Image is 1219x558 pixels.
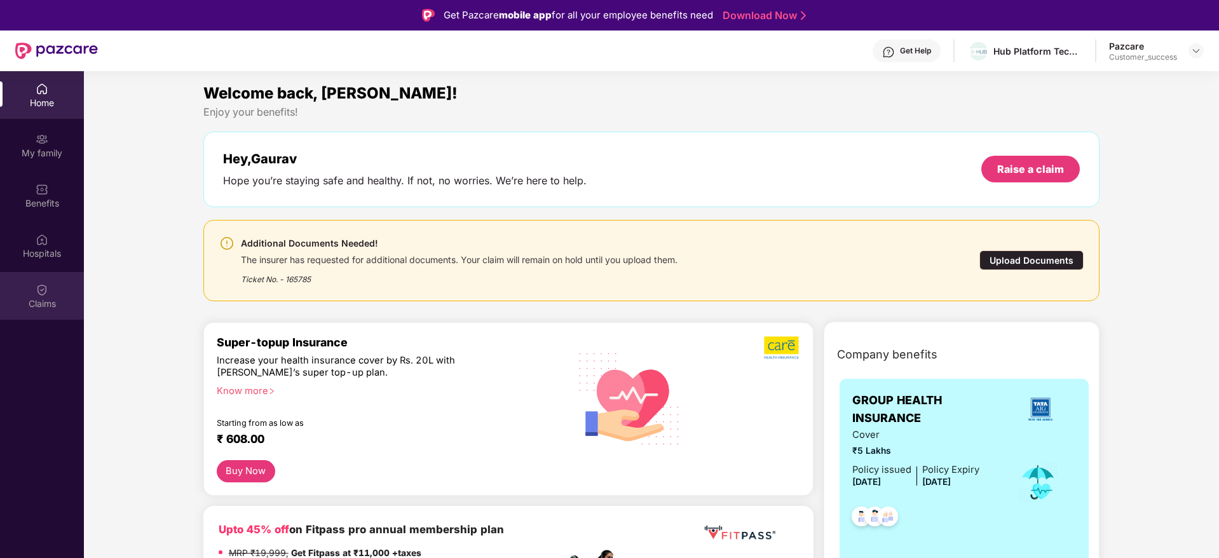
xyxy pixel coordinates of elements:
[801,9,806,22] img: Stroke
[444,8,713,23] div: Get Pazcare for all your employee benefits need
[36,283,48,296] img: svg+xml;base64,PHN2ZyBpZD0iQ2xhaW0iIHhtbG5zPSJodHRwOi8vd3d3LnczLm9yZy8yMDAwL3N2ZyIgd2lkdGg9IjIwIi...
[217,460,275,482] button: Buy Now
[997,162,1064,176] div: Raise a claim
[846,503,877,534] img: svg+xml;base64,PHN2ZyB4bWxucz0iaHR0cDovL3d3dy53My5vcmcvMjAwMC9zdmciIHdpZHRoPSI0OC45NDMiIGhlaWdodD...
[217,355,502,379] div: Increase your health insurance cover by Rs. 20L with [PERSON_NAME]’s super top-up plan.
[837,346,937,364] span: Company benefits
[882,46,895,58] img: svg+xml;base64,PHN2ZyBpZD0iSGVscC0zMngzMiIgeG1sbnM9Imh0dHA6Ly93d3cudzMub3JnLzIwMDAvc3ZnIiB3aWR0aD...
[873,503,904,534] img: svg+xml;base64,PHN2ZyB4bWxucz0iaHR0cDovL3d3dy53My5vcmcvMjAwMC9zdmciIHdpZHRoPSI0OC45NDMiIGhlaWdodD...
[223,151,587,167] div: Hey, Gaurav
[219,523,289,536] b: Upto 45% off
[979,250,1084,270] div: Upload Documents
[1109,40,1177,52] div: Pazcare
[241,236,678,251] div: Additional Documents Needed!
[241,251,678,266] div: The insurer has requested for additional documents. Your claim will remain on hold until you uplo...
[764,336,800,360] img: b5dec4f62d2307b9de63beb79f102df3.png
[36,83,48,95] img: svg+xml;base64,PHN2ZyBpZD0iSG9tZSIgeG1sbnM9Imh0dHA6Ly93d3cudzMub3JnLzIwMDAvc3ZnIiB3aWR0aD0iMjAiIG...
[723,9,802,22] a: Download Now
[993,45,1082,57] div: Hub Platform Technology Partners ([GEOGRAPHIC_DATA]) Private Limited
[852,463,911,477] div: Policy issued
[1023,392,1058,426] img: insurerLogo
[241,266,678,285] div: Ticket No. - 165785
[900,46,931,56] div: Get Help
[852,444,979,458] span: ₹5 Lakhs
[852,428,979,442] span: Cover
[36,233,48,246] img: svg+xml;base64,PHN2ZyBpZD0iSG9zcGl0YWxzIiB4bWxucz0iaHR0cDovL3d3dy53My5vcmcvMjAwMC9zdmciIHdpZHRoPS...
[223,174,587,187] div: Hope you’re staying safe and healthy. If not, no worries. We’re here to help.
[499,9,552,21] strong: mobile app
[1191,46,1201,56] img: svg+xml;base64,PHN2ZyBpZD0iRHJvcGRvd24tMzJ4MzIiIHhtbG5zPSJodHRwOi8vd3d3LnczLm9yZy8yMDAwL3N2ZyIgd2...
[219,523,504,536] b: on Fitpass pro annual membership plan
[852,391,1004,428] span: GROUP HEALTH INSURANCE
[1109,52,1177,62] div: Customer_success
[922,477,951,487] span: [DATE]
[219,236,235,251] img: svg+xml;base64,PHN2ZyBpZD0iV2FybmluZ18tXzI0eDI0IiBkYXRhLW5hbWU9Ildhcm5pbmcgLSAyNHgyNCIgeG1sbnM9Im...
[859,503,890,534] img: svg+xml;base64,PHN2ZyB4bWxucz0iaHR0cDovL3d3dy53My5vcmcvMjAwMC9zdmciIHdpZHRoPSI0OC45NDMiIGhlaWdodD...
[217,418,503,427] div: Starting from as low as
[969,48,988,55] img: hub_logo_light.png
[268,388,275,395] span: right
[569,336,690,459] img: svg+xml;base64,PHN2ZyB4bWxucz0iaHR0cDovL3d3dy53My5vcmcvMjAwMC9zdmciIHhtbG5zOnhsaW5rPSJodHRwOi8vd3...
[229,548,289,558] del: MRP ₹19,999,
[852,477,881,487] span: [DATE]
[36,133,48,146] img: svg+xml;base64,PHN2ZyB3aWR0aD0iMjAiIGhlaWdodD0iMjAiIHZpZXdCb3g9IjAgMCAyMCAyMCIgZmlsbD0ibm9uZSIgeG...
[217,432,545,447] div: ₹ 608.00
[217,336,557,349] div: Super-topup Insurance
[422,9,435,22] img: Logo
[203,105,1100,119] div: Enjoy your benefits!
[291,548,421,558] strong: Get Fitpass at ₹11,000 +taxes
[203,84,458,102] span: Welcome back, [PERSON_NAME]!
[15,43,98,59] img: New Pazcare Logo
[217,385,550,394] div: Know more
[36,183,48,196] img: svg+xml;base64,PHN2ZyBpZD0iQmVuZWZpdHMiIHhtbG5zPSJodHRwOi8vd3d3LnczLm9yZy8yMDAwL3N2ZyIgd2lkdGg9Ij...
[922,463,979,477] div: Policy Expiry
[1018,461,1059,503] img: icon
[702,521,778,545] img: fppp.png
